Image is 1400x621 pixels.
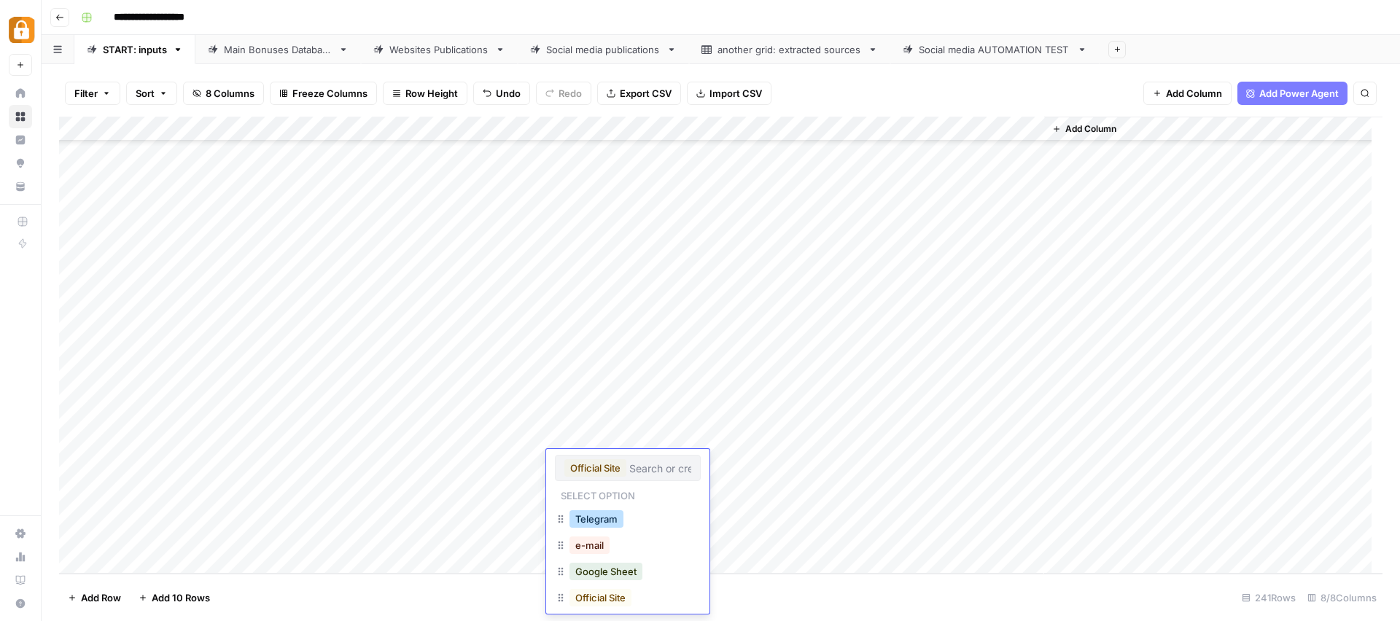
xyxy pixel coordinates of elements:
a: Settings [9,522,32,545]
div: Telegram [555,507,701,534]
button: Export CSV [597,82,681,105]
button: Filter [65,82,120,105]
a: Learning Hub [9,569,32,592]
a: Browse [9,105,32,128]
div: Google Sheet [555,560,701,586]
a: another grid: extracted sources [689,35,890,64]
button: Add Column [1046,120,1122,138]
a: Social media AUTOMATION TEST [890,35,1100,64]
a: Usage [9,545,32,569]
a: Home [9,82,32,105]
span: Row Height [405,86,458,101]
div: e-mail [555,534,701,560]
button: Add Row [59,586,130,609]
button: Google Sheet [569,563,642,580]
div: Social media publications [546,42,661,57]
div: 8/8 Columns [1302,586,1382,609]
button: Official Site [569,589,631,606]
button: Add Column [1143,82,1232,105]
button: 8 Columns [183,82,264,105]
div: Official Site [555,586,701,612]
div: Main Bonuses Database [224,42,332,57]
a: Insights [9,128,32,152]
button: Freeze Columns [270,82,377,105]
button: Add 10 Rows [130,586,219,609]
button: e-mail [569,536,610,554]
button: Import CSV [687,82,771,105]
span: Add 10 Rows [152,590,210,605]
span: Sort [136,86,155,101]
a: Main Bonuses Database [195,35,361,64]
button: Add Power Agent [1237,82,1347,105]
span: Export CSV [620,86,672,101]
span: Add Column [1166,86,1222,101]
span: Undo [496,86,521,101]
button: Help + Support [9,592,32,615]
img: Adzz Logo [9,17,35,43]
a: START: inputs [74,35,195,64]
span: Freeze Columns [292,86,367,101]
a: Your Data [9,175,32,198]
div: START: inputs [103,42,167,57]
input: Search or create [629,461,691,474]
span: Import CSV [709,86,762,101]
p: Select option [555,485,641,503]
span: Filter [74,86,98,101]
button: Official Site [564,459,626,477]
div: 241 Rows [1236,586,1302,609]
div: Social media AUTOMATION TEST [919,42,1071,57]
button: Workspace: Adzz [9,12,32,48]
a: Social media publications [518,35,689,64]
span: 8 Columns [206,86,254,101]
button: Row Height [383,82,467,105]
button: Undo [473,82,530,105]
div: another grid: extracted sources [717,42,862,57]
span: Add Column [1065,122,1116,136]
span: Add Row [81,590,121,605]
span: Add Power Agent [1259,86,1339,101]
div: Websites Publications [389,42,489,57]
button: Telegram [569,510,623,528]
button: Sort [126,82,177,105]
a: Websites Publications [361,35,518,64]
a: Opportunities [9,152,32,175]
button: Redo [536,82,591,105]
span: Redo [559,86,582,101]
